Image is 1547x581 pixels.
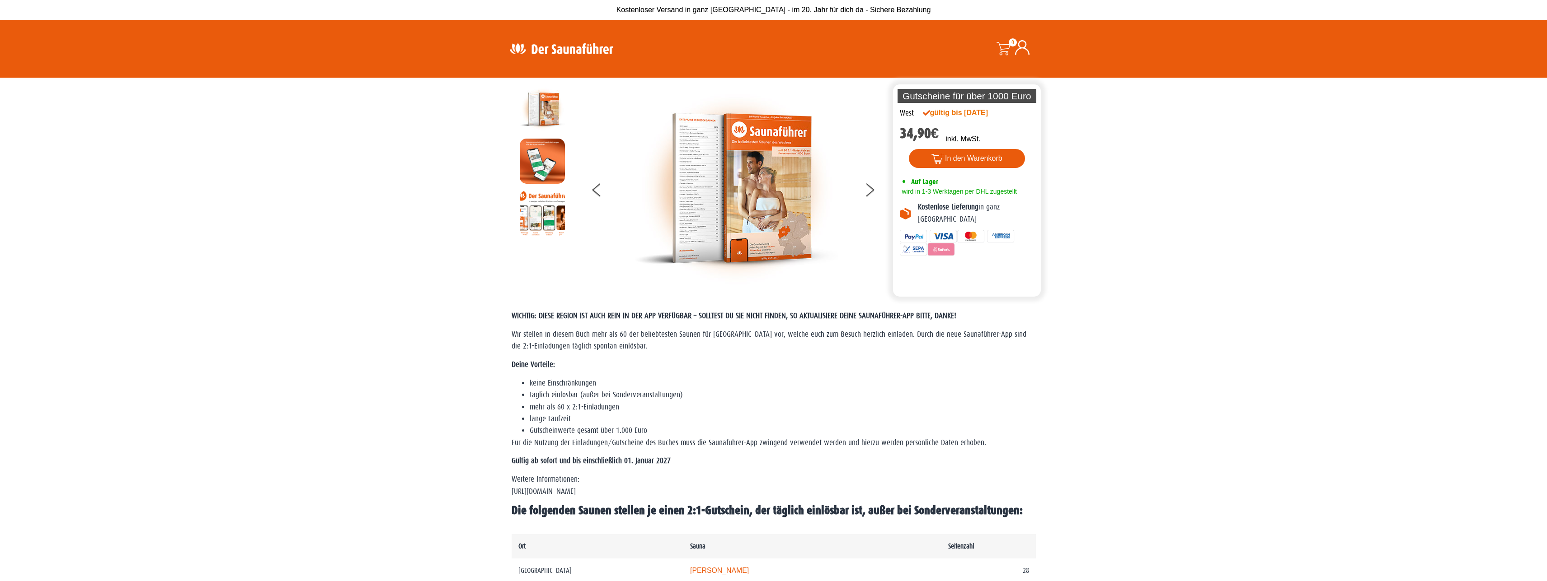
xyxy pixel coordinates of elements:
div: gültig bis [DATE] [923,107,1008,118]
li: mehr als 60 x 2:1-Einladungen [530,401,1036,413]
img: Anleitung7tn [520,191,565,236]
bdi: 34,90 [900,125,939,142]
p: Gutscheine für über 1000 Euro [898,89,1037,103]
img: der-saunafuehrer-2025-west [520,87,565,132]
p: inkl. MwSt. [945,134,980,144]
p: Weitere Informationen: [URL][DOMAIN_NAME] [512,474,1036,497]
li: lange Laufzeit [530,413,1036,425]
span: wird in 1-3 Werktagen per DHL zugestellt [900,188,1017,195]
p: in ganz [GEOGRAPHIC_DATA] [918,201,1034,225]
a: [PERSON_NAME] [690,567,749,574]
p: Für die Nutzung der Einladungen/Gutscheine des Buches muss die Saunaführer-App zwingend verwendet... [512,437,1036,449]
b: Ort [518,542,526,550]
b: Die folgenden Saunen stellen je einen 2:1-Gutschein, der täglich einlösbar ist, außer bei Sonderv... [512,504,1023,517]
img: der-saunafuehrer-2025-west [635,87,838,290]
img: MOCKUP-iPhone_regional [520,139,565,184]
span: 0 [1009,38,1017,46]
b: Sauna [690,542,705,550]
strong: Gültig ab sofort und bis einschließlich 01. Januar 2027 [512,456,671,465]
strong: Deine Vorteile: [512,360,555,369]
li: keine Einschränkungen [530,377,1036,389]
span: WICHTIG: DIESE REGION IST AUCH REIN IN DER APP VERFÜGBAR – SOLLTEST DU SIE NICHT FINDEN, SO AKTUA... [512,311,956,320]
span: € [931,125,939,142]
div: West [900,107,914,119]
span: Auf Lager [911,177,938,186]
li: täglich einlösbar (außer bei Sonderveranstaltungen) [530,389,1036,401]
span: Kostenloser Versand in ganz [GEOGRAPHIC_DATA] - im 20. Jahr für dich da - Sichere Bezahlung [616,6,931,14]
li: Gutscheinwerte gesamt über 1.000 Euro [530,425,1036,437]
b: Kostenlose Lieferung [918,203,978,211]
button: In den Warenkorb [909,149,1025,168]
b: Seitenzahl [948,542,974,550]
span: Wir stellen in diesem Buch mehr als 60 der beliebtesten Saunen für [GEOGRAPHIC_DATA] vor, welche ... [512,330,1026,350]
